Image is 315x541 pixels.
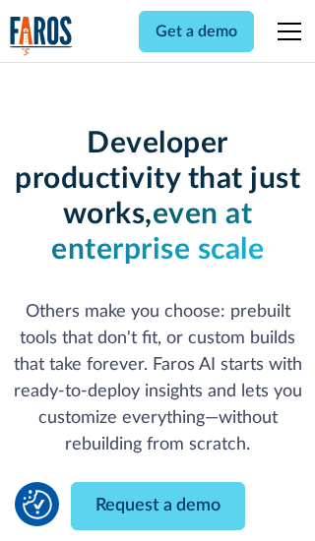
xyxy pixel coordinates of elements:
strong: even at enterprise scale [51,200,264,265]
strong: Developer productivity that just works, [15,129,300,229]
a: home [10,16,73,56]
button: Cookie Settings [23,490,52,519]
img: Logo of the analytics and reporting company Faros. [10,16,73,56]
p: Others make you choose: prebuilt tools that don't fit, or custom builds that take forever. Faros ... [10,299,306,458]
div: menu [266,8,305,55]
a: Request a demo [71,482,245,530]
img: Revisit consent button [23,490,52,519]
a: Get a demo [139,11,254,52]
